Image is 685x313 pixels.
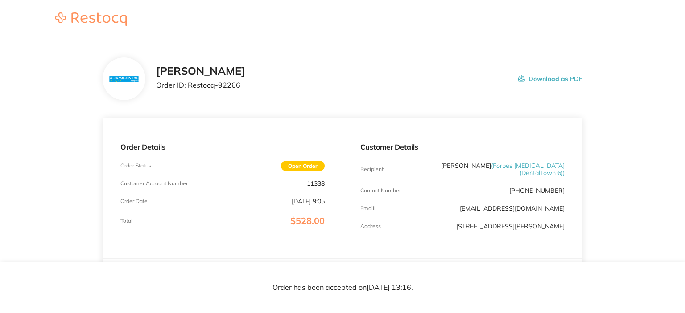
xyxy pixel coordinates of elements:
p: [PHONE_NUMBER] [509,187,565,194]
img: N3hiYW42Mg [110,76,139,82]
p: Customer Account Number [120,180,188,187]
th: Quantity [477,259,515,280]
span: ( Forbes [MEDICAL_DATA] (DentalTown 6) ) [491,162,565,177]
p: [DATE] 9:05 [292,198,325,205]
p: Order Status [120,163,151,169]
span: $528.00 [290,215,325,226]
p: Contact Number [360,187,401,194]
th: RRP Price Excl. GST [410,259,477,280]
p: Order Details [120,143,325,151]
p: Customer Details [360,143,565,151]
p: Order has been accepted on [DATE] 13:16 . [272,284,413,292]
p: [PERSON_NAME] [429,162,565,176]
p: [STREET_ADDRESS][PERSON_NAME] [456,223,565,230]
button: Download as PDF [518,65,582,93]
p: Address [360,223,381,229]
img: Restocq logo [46,12,136,26]
p: Recipient [360,166,384,172]
h2: [PERSON_NAME] [156,65,245,77]
p: Emaill [360,205,376,211]
th: Contract Price Excl. GST [342,259,410,280]
span: Open Order [281,161,325,171]
a: [EMAIL_ADDRESS][DOMAIN_NAME] [460,204,565,212]
p: Order ID: Restocq- 92266 [156,81,245,89]
p: Total [120,218,132,224]
p: Order Date [120,198,148,204]
p: 11338 [307,180,325,187]
th: Item [103,259,342,280]
a: Restocq logo [46,12,136,27]
th: Total [515,259,582,280]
